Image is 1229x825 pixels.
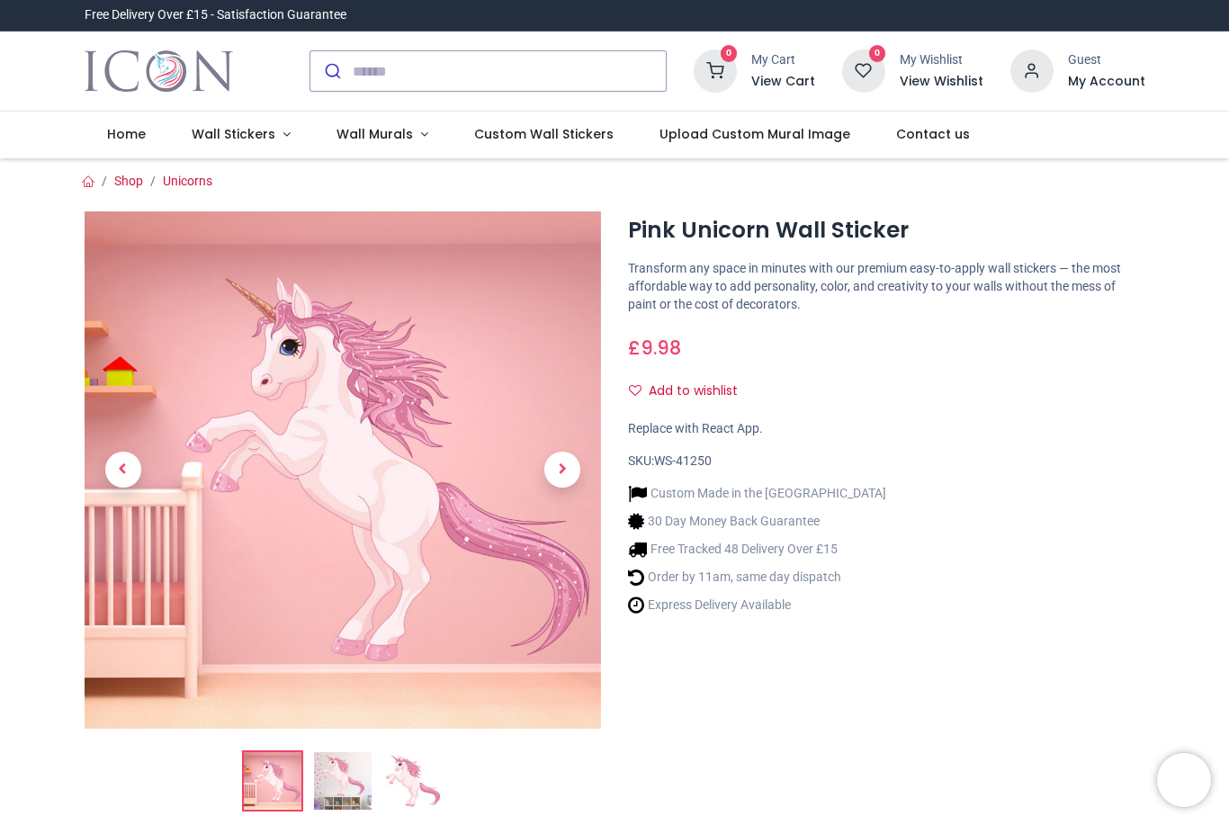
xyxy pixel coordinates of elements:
a: Next [524,289,601,650]
button: Add to wishlistAdd to wishlist [628,376,753,407]
a: View Cart [751,73,815,91]
img: WS-41250-02 [314,752,372,810]
a: Logo of Icon Wall Stickers [85,46,233,96]
button: Submit [310,51,353,91]
div: My Wishlist [900,51,983,69]
li: Free Tracked 48 Delivery Over £15 [628,540,886,559]
img: Pink Unicorn Wall Sticker [244,752,301,810]
div: My Cart [751,51,815,69]
sup: 0 [721,45,738,62]
a: 0 [842,63,885,77]
span: Next [544,452,580,488]
sup: 0 [869,45,886,62]
li: Custom Made in the [GEOGRAPHIC_DATA] [628,484,886,503]
h1: Pink Unicorn Wall Sticker [628,215,1145,246]
img: Icon Wall Stickers [85,46,233,96]
span: Upload Custom Mural Image [659,125,850,143]
img: WS-41250-03 [384,752,442,810]
span: Home [107,125,146,143]
li: 30 Day Money Back Guarantee [628,512,886,531]
a: Shop [114,174,143,188]
li: Express Delivery Available [628,596,886,614]
div: Guest [1068,51,1145,69]
a: Previous [85,289,162,650]
i: Add to wishlist [629,384,641,397]
span: Wall Stickers [192,125,275,143]
a: Wall Stickers [169,112,314,158]
img: Pink Unicorn Wall Sticker [85,211,602,729]
span: £ [628,335,681,361]
p: Transform any space in minutes with our premium easy-to-apply wall stickers — the most affordable... [628,260,1145,313]
a: View Wishlist [900,73,983,91]
span: Contact us [896,125,970,143]
span: Previous [105,452,141,488]
span: Wall Murals [336,125,413,143]
div: Replace with React App. [628,420,1145,438]
li: Order by 11am, same day dispatch [628,568,886,587]
span: WS-41250 [654,453,712,468]
a: Wall Murals [313,112,451,158]
div: SKU: [628,453,1145,471]
span: 9.98 [641,335,681,361]
div: Free Delivery Over £15 - Satisfaction Guarantee [85,6,346,24]
iframe: Brevo live chat [1157,753,1211,807]
a: My Account [1068,73,1145,91]
a: 0 [694,63,737,77]
a: Unicorns [163,174,212,188]
iframe: Customer reviews powered by Trustpilot [767,6,1145,24]
span: Custom Wall Stickers [474,125,614,143]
